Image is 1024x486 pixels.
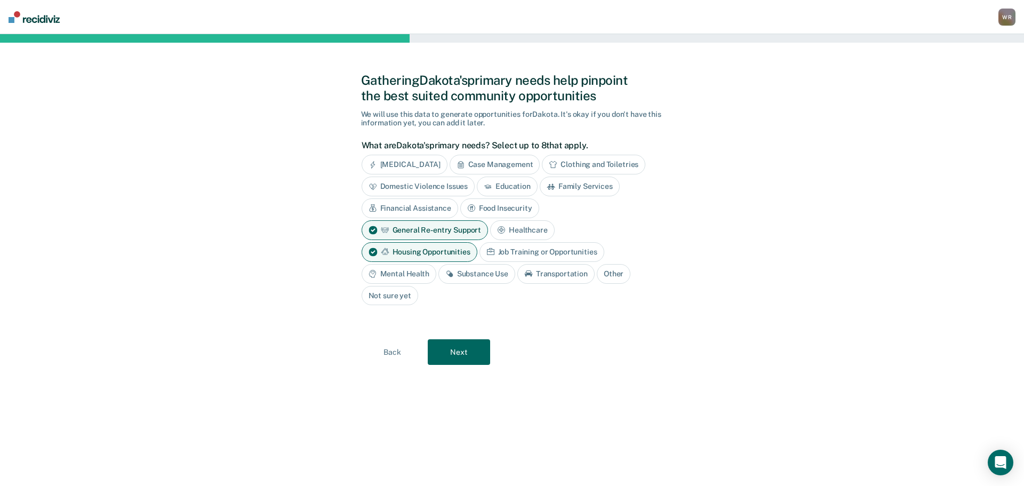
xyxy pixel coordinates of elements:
div: Gathering Dakota's primary needs help pinpoint the best suited community opportunities [361,73,663,103]
div: Food Insecurity [460,198,539,218]
div: W R [998,9,1015,26]
img: Recidiviz [9,11,60,23]
button: WR [998,9,1015,26]
div: Mental Health [362,264,436,284]
div: Family Services [540,177,620,196]
div: Open Intercom Messenger [988,450,1013,475]
div: General Re-entry Support [362,220,489,240]
label: What are Dakota's primary needs? Select up to 8 that apply. [362,140,658,150]
div: Substance Use [438,264,515,284]
div: We will use this data to generate opportunities for Dakota . It's okay if you don't have this inf... [361,110,663,128]
div: Housing Opportunities [362,242,477,262]
div: Clothing and Toiletries [542,155,645,174]
button: Next [428,339,490,365]
div: Domestic Violence Issues [362,177,475,196]
div: Case Management [450,155,540,174]
div: Transportation [517,264,595,284]
div: Financial Assistance [362,198,458,218]
div: Not sure yet [362,286,418,306]
div: Other [597,264,630,284]
div: [MEDICAL_DATA] [362,155,447,174]
div: Education [477,177,538,196]
button: Back [361,339,423,365]
div: Healthcare [490,220,555,240]
div: Job Training or Opportunities [479,242,604,262]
